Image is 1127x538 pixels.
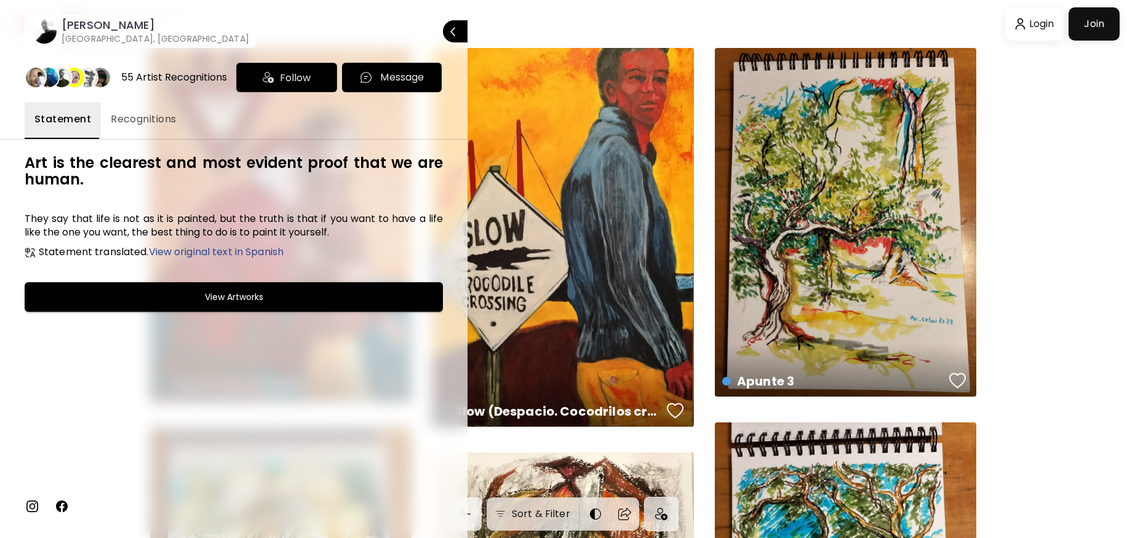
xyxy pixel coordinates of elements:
img: icon [263,72,274,83]
img: instagram [25,499,39,513]
span: Statement [34,112,91,127]
h6: They say that life is not as it is painted, but the truth is that if you want to have a life like... [25,212,443,239]
img: chatIcon [359,71,373,84]
h6: View Artworks [205,290,263,304]
span: Recognitions [111,112,177,127]
div: 55 Artist Recognitions [121,71,227,84]
h6: Art is the clearest and most evident proof that we are human. [25,154,443,188]
h6: Statement translated. [39,247,284,258]
span: Follow [280,70,311,85]
img: facebook [54,499,69,513]
div: Follow [236,63,337,92]
button: View Artworks [25,282,443,312]
p: Message [380,70,424,85]
h6: [GEOGRAPHIC_DATA], [GEOGRAPHIC_DATA] [62,33,249,45]
h6: [PERSON_NAME] [62,18,249,33]
button: chatIconMessage [342,63,442,92]
span: View original text in Spanish [149,245,284,259]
